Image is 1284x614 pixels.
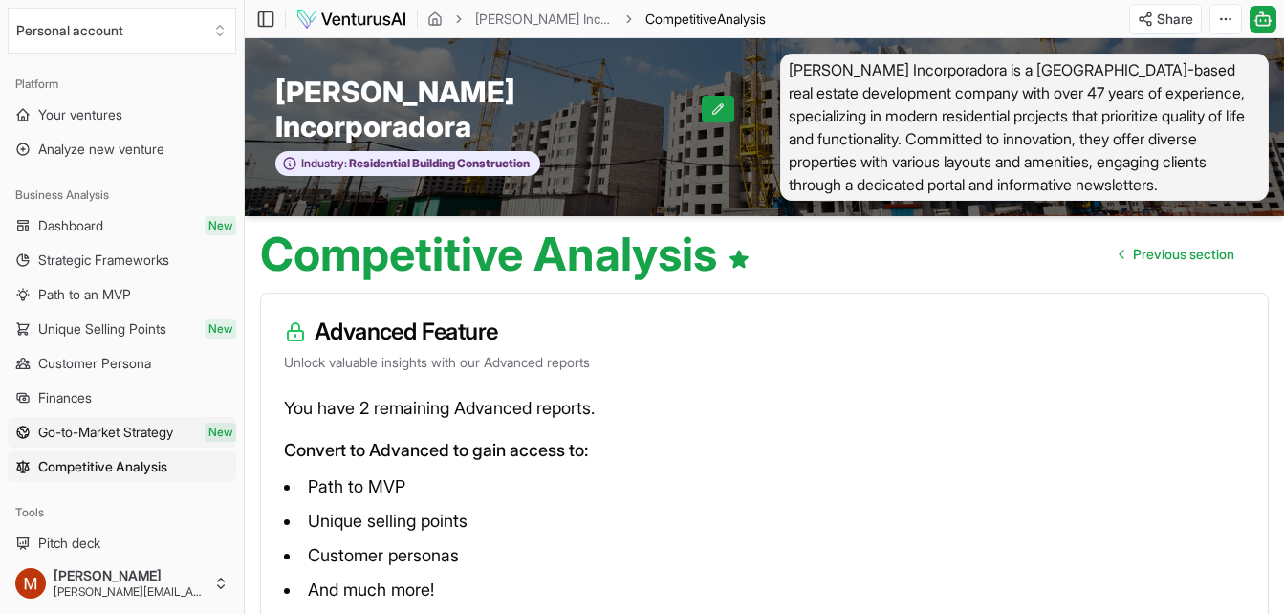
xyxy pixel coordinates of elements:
span: [PERSON_NAME][EMAIL_ADDRESS][PERSON_NAME][DOMAIN_NAME] [54,584,206,600]
span: CompetitiveAnalysis [645,10,766,29]
button: Select an organization [8,8,236,54]
a: Unique Selling PointsNew [8,314,236,344]
h3: Advanced Feature [284,317,1245,347]
li: Unique selling points [284,506,1245,537]
span: Share [1157,10,1193,29]
a: Strategic Frameworks [8,245,236,275]
a: DashboardNew [8,210,236,241]
span: Previous section [1133,245,1234,264]
a: Pitch deck [8,528,236,559]
span: Residential Building Construction [347,156,530,171]
button: Industry:Residential Building Construction [275,151,540,177]
span: Analysis [717,11,766,27]
a: Finances [8,383,236,413]
span: Finances [38,388,92,407]
li: Path to MVP [284,471,1245,502]
span: Unique Selling Points [38,319,166,339]
span: Go-to-Market Strategy [38,423,173,442]
a: Path to an MVP [8,279,236,310]
span: Path to an MVP [38,285,131,304]
span: New [205,319,236,339]
p: Convert to Advanced to gain access to: [284,437,1245,464]
span: Competitive Analysis [38,457,167,476]
div: Platform [8,69,236,99]
a: [PERSON_NAME] Incorporadora [475,10,613,29]
span: Pitch deck [38,534,100,553]
a: Customer Persona [8,348,236,379]
span: Strategic Frameworks [38,251,169,270]
li: And much more! [284,575,1245,605]
p: You have 2 remaining Advanced reports. [284,395,1245,422]
a: Go-to-Market StrategyNew [8,417,236,448]
span: New [205,216,236,235]
span: New [205,423,236,442]
span: [PERSON_NAME] [54,567,206,584]
a: Analyze new venture [8,134,236,164]
h1: Competitive Analysis [260,231,751,277]
span: Customer Persona [38,354,151,373]
span: Dashboard [38,216,103,235]
span: [PERSON_NAME] Incorporadora [275,75,702,143]
span: Analyze new venture [38,140,164,159]
button: [PERSON_NAME][PERSON_NAME][EMAIL_ADDRESS][PERSON_NAME][DOMAIN_NAME] [8,560,236,606]
img: ACg8ocLCMxdxC4T7L9ZrkcEgcEtpo_Qc67YQ-ww8Z4q5dWjwLlgLjw=s96-c [15,568,46,599]
div: Tools [8,497,236,528]
button: Share [1129,4,1202,34]
nav: breadcrumb [427,10,766,29]
li: Customer personas [284,540,1245,571]
a: Your ventures [8,99,236,130]
div: Business Analysis [8,180,236,210]
p: Unlock valuable insights with our Advanced reports [284,353,1245,372]
span: [PERSON_NAME] Incorporadora is a [GEOGRAPHIC_DATA]-based real estate development company with ove... [780,54,1270,201]
nav: pagination [1104,235,1250,274]
a: Competitive Analysis [8,451,236,482]
span: Your ventures [38,105,122,124]
a: Go to previous page [1104,235,1250,274]
img: logo [295,8,407,31]
span: Industry: [301,156,347,171]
